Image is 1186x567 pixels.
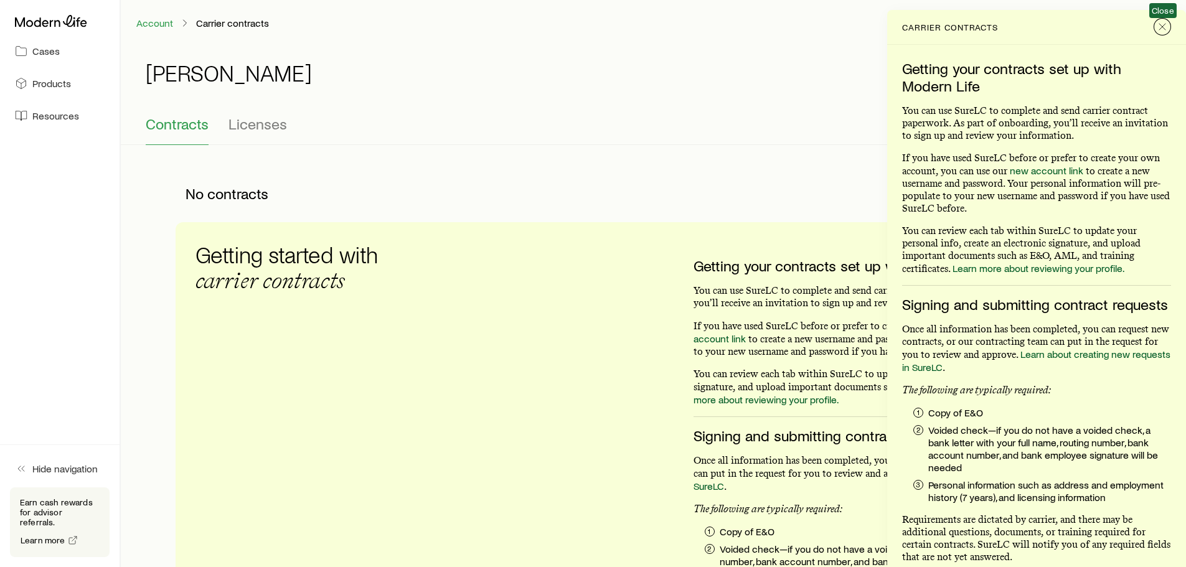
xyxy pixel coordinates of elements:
[902,323,1171,374] p: Once all information has been completed, you can request new contracts, or our contracting team c...
[694,284,1112,309] p: You can use SureLC to complete and send carrier contract paperwork. As part of onboarding, you’ll...
[1010,164,1083,176] a: new account link
[32,77,71,90] span: Products
[228,115,287,133] span: Licenses
[694,257,1112,274] h3: Getting your contracts set up with Modern Life
[694,319,1112,358] p: If you have used SureLC before or prefer to create your own account, you can use our to create a ...
[928,406,1171,419] p: Copy of E&O
[10,455,110,482] button: Hide navigation
[1152,6,1174,16] span: Close
[902,384,1171,396] p: The following are typically required:
[10,70,110,97] a: Products
[21,536,65,545] span: Learn more
[928,424,1171,474] p: Voided check—if you do not have a voided check, a bank letter with your full name, routing number...
[195,242,379,293] h3: Getting started with
[902,105,1171,142] p: You can use SureLC to complete and send carrier contract paperwork. As part of onboarding, you’ll...
[928,479,1171,504] p: Personal information such as address and employment history (7 years), and licensing information
[1154,18,1171,35] button: Close
[146,115,209,133] span: Contracts
[902,60,1171,95] h3: Getting your contracts set up with Modern Life
[186,185,204,202] span: No
[694,368,1112,406] p: You can review each tab within SureLC to update your personal info, create an electronic signatur...
[902,22,998,32] p: Carrier contracts
[902,296,1171,313] h3: Signing and submitting contract requests
[32,45,60,57] span: Cases
[10,487,110,557] div: Earn cash rewards for advisor referrals.Learn more
[694,454,1112,493] p: Once all information has been completed, you can request new contracts, or our contracting team c...
[195,267,345,294] span: carrier contracts
[917,407,920,417] p: 1
[10,102,110,129] a: Resources
[146,60,312,85] h1: [PERSON_NAME]
[902,348,1170,373] a: Learn about creating new requests in SureLC
[694,503,1112,515] p: The following are typically required:
[916,424,920,434] p: 2
[694,427,1112,444] h3: Signing and submitting contract requests
[916,479,920,489] p: 3
[20,497,100,527] p: Earn cash rewards for advisor referrals.
[32,462,98,475] span: Hide navigation
[902,152,1171,215] p: If you have used SureLC before or prefer to create your own account, you can use our to create a ...
[953,262,1124,274] a: Learn more about reviewing your profile.
[720,525,1112,538] p: Copy of E&O
[146,115,1161,145] div: Contracting sub-page tabs
[196,17,269,29] p: Carrier contracts
[32,110,79,122] span: Resources
[207,185,268,202] span: contracts
[707,543,711,553] p: 2
[10,37,110,65] a: Cases
[902,513,1171,563] p: Requirements are dictated by carrier, and there may be additional questions, documents, or traini...
[708,526,710,536] p: 1
[136,17,174,29] a: Account
[902,225,1171,275] p: You can review each tab within SureLC to update your personal info, create an electronic signatur...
